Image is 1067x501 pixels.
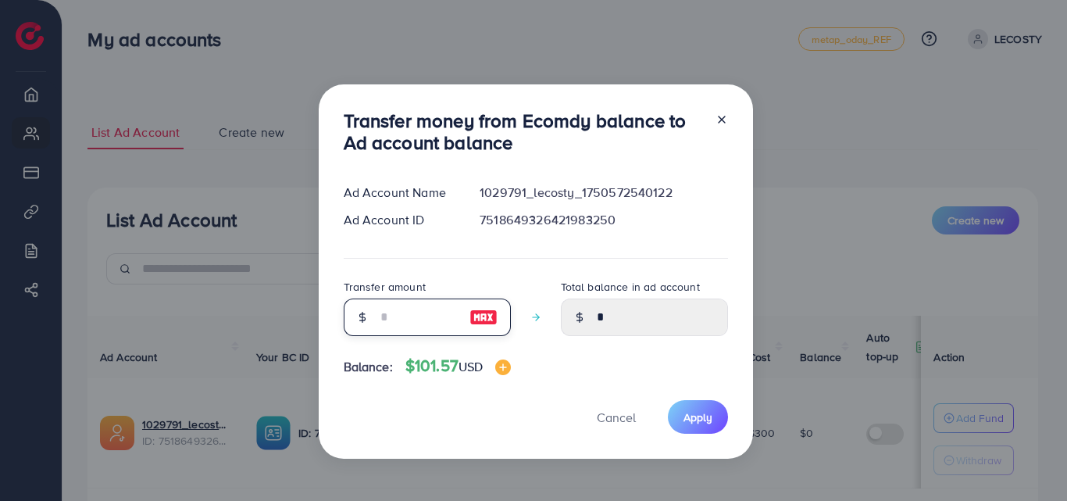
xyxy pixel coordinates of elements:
[331,211,468,229] div: Ad Account ID
[1001,431,1055,489] iframe: Chat
[683,410,712,425] span: Apply
[495,360,511,375] img: image
[344,279,426,295] label: Transfer amount
[577,400,655,434] button: Cancel
[668,400,728,434] button: Apply
[331,184,468,202] div: Ad Account Name
[459,358,483,375] span: USD
[597,409,636,426] span: Cancel
[467,184,740,202] div: 1029791_lecosty_1750572540122
[344,358,393,376] span: Balance:
[469,308,498,327] img: image
[344,109,703,155] h3: Transfer money from Ecomdy balance to Ad account balance
[405,356,512,376] h4: $101.57
[561,279,700,295] label: Total balance in ad account
[467,211,740,229] div: 7518649326421983250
